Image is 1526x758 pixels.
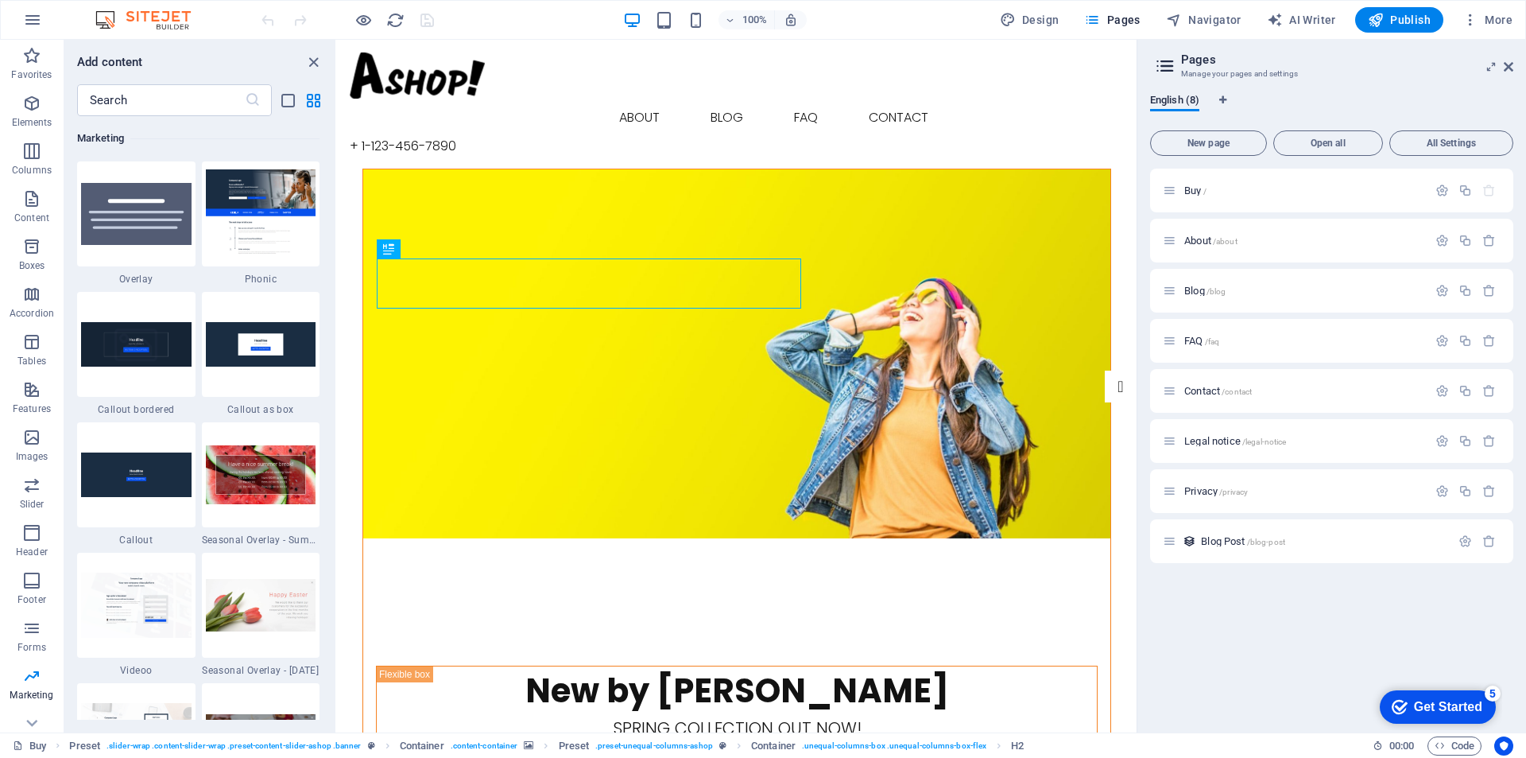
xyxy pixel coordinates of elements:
[13,402,51,415] p: Features
[81,322,192,366] img: callout-border.png
[1458,284,1472,297] div: Duplicate
[1179,286,1427,296] div: Blog/blog
[1179,486,1427,496] div: Privacy/privacy
[1482,434,1496,448] div: Remove
[9,8,125,41] div: Get Started 5 items remaining, 0% complete
[77,292,196,416] div: Callout bordered
[1000,12,1059,28] span: Design
[1427,737,1481,756] button: Code
[1482,484,1496,498] div: Remove
[1179,336,1427,346] div: FAQ/faq
[202,161,320,286] div: Phonic
[1181,67,1481,81] h3: Manage your pages and settings
[1219,488,1248,496] span: /privacy
[1458,184,1472,197] div: Duplicate
[107,737,362,756] span: . slider-wrap .content-slider-wrap .preset-content-slider-ashop .banner
[1150,94,1513,124] div: Language Tabs
[1011,737,1024,756] span: Click to select. Double-click to edit
[524,741,533,750] i: This element contains a background
[1160,7,1248,33] button: Navigator
[559,737,590,756] span: Click to select. Double-click to edit
[1458,484,1472,498] div: Duplicate
[77,553,196,677] div: Videoo
[1482,234,1496,247] div: Remove
[10,307,54,320] p: Accordion
[1181,52,1513,67] h2: Pages
[11,68,52,81] p: Favorites
[20,498,45,511] p: Slider
[77,403,196,416] span: Callout bordered
[1458,384,1472,398] div: Duplicate
[1247,538,1285,546] span: /blog-post
[1435,184,1449,197] div: Settings
[368,741,375,750] i: This element is a customizable preset
[1462,12,1512,28] span: More
[1203,187,1206,196] span: /
[77,422,196,546] div: Callout
[1179,386,1427,396] div: Contact/contact
[1368,12,1431,28] span: Publish
[1150,130,1267,156] button: New page
[1482,534,1496,548] div: Remove
[12,164,52,177] p: Columns
[1205,337,1220,346] span: /faq
[719,741,726,750] i: This element is a customizable preset
[1184,335,1219,347] span: Click to open page
[13,737,46,756] a: Click to cancel selection. Double-click to open Pages
[81,183,192,245] img: overlay-default.svg
[1242,437,1287,446] span: /legal-notice
[77,534,196,546] span: Callout
[69,737,1024,756] nav: breadcrumb
[304,91,323,110] button: grid-view
[77,84,245,116] input: Search
[802,737,986,756] span: . unequal-columns-box .unequal-columns-box-flex
[1273,130,1383,156] button: Open all
[77,664,196,677] span: Videoo
[1458,334,1472,348] div: Duplicate
[202,292,320,416] div: Callout as box
[17,355,46,367] p: Tables
[16,546,48,558] p: Header
[1355,7,1443,33] button: Publish
[202,273,320,286] span: Phonic
[993,7,1066,33] div: Design (Ctrl+Alt+Y)
[16,450,48,463] p: Images
[1280,138,1376,148] span: Open all
[1184,485,1248,497] span: Click to open page
[278,91,297,110] button: list-view
[91,10,211,29] img: Editor Logo
[1179,185,1427,196] div: Buy/
[451,737,518,756] span: . content-container
[1183,534,1196,548] div: This layout is used as a template for all items (e.g. a blog post) of this collection. The conten...
[202,664,320,677] span: Seasonal Overlay - Easter
[1184,185,1206,196] span: Click to open page
[1213,237,1237,246] span: /about
[206,579,316,632] img: Screenshot_2019-10-25SitejetTemplate-BlankRedesign-Berlin2.png
[206,169,316,258] img: Screenshot_2019-06-19SitejetTemplate-BlankRedesign-Berlin7.png
[1267,12,1336,28] span: AI Writer
[1084,12,1140,28] span: Pages
[1150,91,1199,113] span: English (8)
[1396,138,1506,148] span: All Settings
[81,453,192,496] img: callout.png
[77,273,196,286] span: Overlay
[1389,130,1513,156] button: All Settings
[993,7,1066,33] button: Design
[81,573,192,637] img: Screenshot_2019-06-19SitejetTemplate-BlankRedesign-Berlin5.png
[19,259,45,272] p: Boxes
[1482,384,1496,398] div: Remove
[1222,387,1252,396] span: /contact
[718,10,775,29] button: 100%
[69,737,100,756] span: Click to select. Double-click to edit
[1435,234,1449,247] div: Settings
[1201,535,1285,547] span: Click to open page
[1458,234,1472,247] div: Duplicate
[202,534,320,546] span: Seasonal Overlay - Summer
[1435,384,1449,398] div: Settings
[206,322,316,366] img: callout-box_v2.png
[202,553,320,677] div: Seasonal Overlay - [DATE]
[17,641,46,654] p: Forms
[1166,12,1241,28] span: Navigator
[1435,434,1449,448] div: Settings
[751,737,796,756] span: Click to select. Double-click to edit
